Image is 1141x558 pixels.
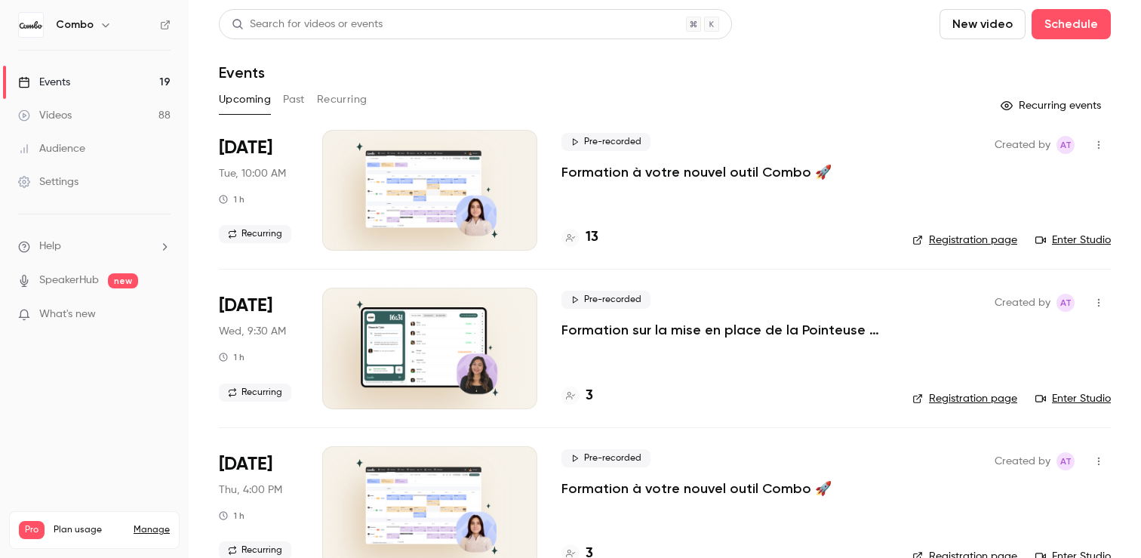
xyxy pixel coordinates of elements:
a: Formation à votre nouvel outil Combo 🚀 [561,163,832,181]
li: help-dropdown-opener [18,239,171,254]
span: AT [1060,452,1072,470]
span: [DATE] [219,136,272,160]
a: SpeakerHub [39,273,99,288]
button: Recurring events [994,94,1111,118]
span: Amandine Test [1056,136,1075,154]
span: Plan usage [54,524,125,536]
img: Combo [19,13,43,37]
span: Created by [995,294,1050,312]
span: Tue, 10:00 AM [219,166,286,181]
div: 1 h [219,351,244,363]
span: AT [1060,294,1072,312]
a: Registration page [912,233,1017,248]
span: Amandine Test [1056,452,1075,470]
h1: Events [219,63,265,82]
a: Enter Studio [1035,391,1111,406]
h4: 3 [586,386,593,406]
button: New video [940,9,1026,39]
span: Thu, 4:00 PM [219,482,282,498]
span: Pre-recorded [561,291,650,309]
span: new [108,273,138,288]
span: Pro [19,521,45,539]
button: Schedule [1032,9,1111,39]
span: Recurring [219,225,291,243]
div: 1 h [219,510,244,522]
a: Manage [134,524,170,536]
button: Past [283,88,305,112]
span: AT [1060,136,1072,154]
div: Oct 7 Tue, 10:00 AM (Europe/Paris) [219,130,298,251]
a: 3 [561,386,593,406]
iframe: Noticeable Trigger [152,308,171,322]
div: Oct 8 Wed, 9:30 AM (Europe/Paris) [219,288,298,408]
span: [DATE] [219,452,272,476]
a: Enter Studio [1035,233,1111,248]
span: Help [39,239,61,254]
button: Recurring [317,88,368,112]
a: Formation à votre nouvel outil Combo 🚀 [561,479,832,498]
button: Upcoming [219,88,271,112]
span: Recurring [219,384,291,402]
a: Formation sur la mise en place de la Pointeuse Combo 🚦 [561,321,888,339]
div: Audience [18,141,85,156]
span: Pre-recorded [561,133,650,151]
span: [DATE] [219,294,272,318]
span: Wed, 9:30 AM [219,324,286,339]
span: Amandine Test [1056,294,1075,312]
a: 13 [561,227,598,248]
span: Created by [995,136,1050,154]
span: What's new [39,307,96,322]
a: Registration page [912,391,1017,406]
div: Search for videos or events [232,17,383,32]
div: Settings [18,174,78,190]
div: Events [18,75,70,90]
div: Videos [18,108,72,123]
div: 1 h [219,193,244,205]
h4: 13 [586,227,598,248]
span: Pre-recorded [561,449,650,467]
span: Created by [995,452,1050,470]
h6: Combo [56,17,94,32]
